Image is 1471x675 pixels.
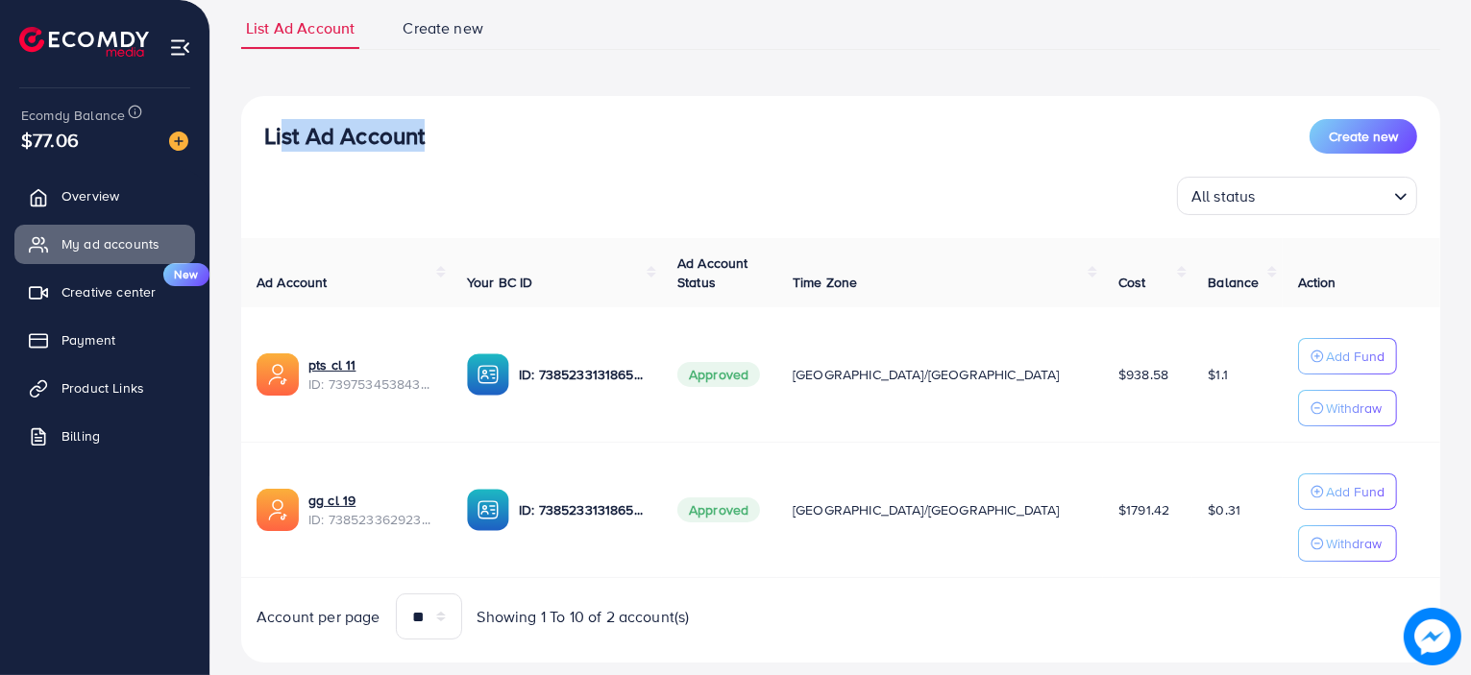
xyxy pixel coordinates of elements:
img: image [1404,608,1461,665]
button: Withdraw [1298,390,1397,426]
a: Overview [14,177,195,215]
img: ic-ads-acc.e4c84228.svg [257,353,299,396]
span: ID: 7397534538433347585 [308,374,436,394]
span: All status [1188,182,1260,210]
span: Creative center [61,282,156,301]
span: Product Links [61,378,144,398]
div: <span class='underline'>pts cl 11</span></br>7397534538433347585 [308,355,436,395]
span: [GEOGRAPHIC_DATA]/[GEOGRAPHIC_DATA] [793,500,1060,519]
p: ID: 7385233131865063425 [519,363,647,386]
a: Payment [14,321,195,359]
a: Creative centerNew [14,273,195,311]
span: New [163,263,209,286]
span: Cost [1118,273,1146,292]
a: Billing [14,417,195,455]
span: My ad accounts [61,234,159,253]
span: $1.1 [1208,365,1228,384]
span: Balance [1208,273,1259,292]
span: Time Zone [793,273,857,292]
p: Withdraw [1326,397,1382,420]
span: Showing 1 To 10 of 2 account(s) [478,606,690,628]
p: Withdraw [1326,532,1382,555]
span: $1791.42 [1118,500,1169,519]
span: Create new [403,17,483,39]
span: Payment [61,330,115,350]
img: ic-ads-acc.e4c84228.svg [257,489,299,531]
button: Add Fund [1298,473,1397,510]
span: Account per page [257,606,380,628]
span: Your BC ID [467,273,533,292]
a: Product Links [14,369,195,407]
p: Add Fund [1326,480,1385,503]
span: Action [1298,273,1336,292]
span: [GEOGRAPHIC_DATA]/[GEOGRAPHIC_DATA] [793,365,1060,384]
p: Add Fund [1326,345,1385,368]
a: My ad accounts [14,225,195,263]
img: ic-ba-acc.ded83a64.svg [467,489,509,531]
img: ic-ba-acc.ded83a64.svg [467,353,509,396]
span: Ad Account Status [677,253,748,292]
img: image [169,132,188,151]
span: ID: 7385233629238247440 [308,510,436,529]
button: Withdraw [1298,525,1397,562]
span: Billing [61,426,100,446]
img: menu [169,36,191,59]
span: $938.58 [1118,365,1168,384]
span: $0.31 [1208,500,1240,519]
input: Search for option [1262,179,1386,210]
img: logo [19,27,149,57]
button: Add Fund [1298,338,1397,374]
span: List Ad Account [246,17,355,39]
span: $77.06 [21,126,79,154]
h3: List Ad Account [264,122,425,150]
a: pts cl 11 [308,355,436,374]
span: Approved [677,497,760,522]
p: ID: 7385233131865063425 [519,498,647,521]
span: Create new [1329,127,1398,146]
span: Ecomdy Balance [21,106,125,125]
span: Approved [677,362,760,387]
button: Create new [1310,119,1417,154]
div: Search for option [1177,177,1417,215]
span: Ad Account [257,273,328,292]
span: Overview [61,186,119,205]
div: <span class='underline'>gg cl 19</span></br>7385233629238247440 [308,491,436,530]
a: gg cl 19 [308,491,436,510]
